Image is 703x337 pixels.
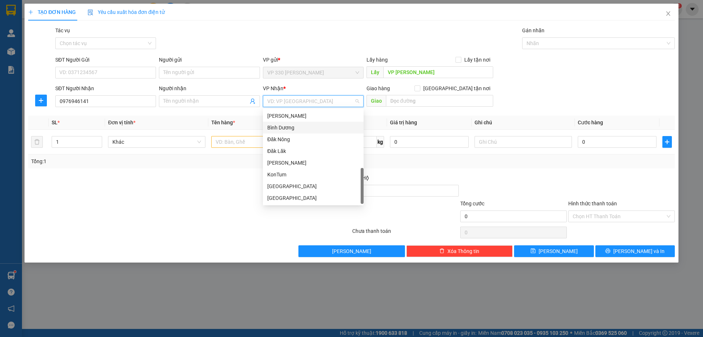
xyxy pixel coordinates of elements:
[52,120,57,125] span: SL
[267,159,359,167] div: [PERSON_NAME]
[663,139,672,145] span: plus
[332,247,371,255] span: [PERSON_NAME]
[472,116,575,130] th: Ghi chú
[263,192,364,204] div: Bình Phước
[351,227,460,240] div: Chưa thanh toán
[461,56,493,64] span: Lấy tận nơi
[662,136,672,148] button: plus
[595,245,675,257] button: printer[PERSON_NAME] và In
[613,247,665,255] span: [PERSON_NAME] và In
[263,180,364,192] div: Quảng Ngãi
[250,98,256,104] span: user-add
[578,120,603,125] span: Cước hàng
[267,194,359,202] div: [GEOGRAPHIC_DATA]
[263,157,364,169] div: Gia Lai
[420,84,493,92] span: [GEOGRAPHIC_DATA] tận nơi
[367,95,386,107] span: Giao
[447,247,479,255] span: Xóa Thông tin
[267,147,359,155] div: Đăk Lăk
[88,10,93,15] img: icon
[267,135,359,143] div: Đăk Nông
[475,136,572,148] input: Ghi Chú
[267,124,359,132] div: Bình Dương
[263,110,364,122] div: Tam Kỳ
[159,56,260,64] div: Người gửi
[263,122,364,133] div: Bình Dương
[263,85,283,91] span: VP Nhận
[568,201,617,206] label: Hình thức thanh toán
[267,182,359,190] div: [GEOGRAPHIC_DATA]
[367,85,390,91] span: Giao hàng
[267,67,359,78] span: VP 330 Lê Duẫn
[367,57,388,63] span: Lấy hàng
[531,248,536,254] span: save
[31,157,271,165] div: Tổng: 1
[460,201,484,206] span: Tổng cước
[55,84,156,92] div: SĐT Người Nhận
[55,28,70,33] label: Tác vụ
[267,171,359,179] div: KonTum
[35,95,47,106] button: plus
[36,98,47,103] span: plus
[406,245,513,257] button: deleteXóa Thông tin
[390,120,417,125] span: Giá trị hàng
[267,112,359,120] div: [PERSON_NAME]
[108,120,135,125] span: Đơn vị tính
[263,169,364,180] div: KonTum
[55,56,156,64] div: SĐT Người Gửi
[665,11,671,17] span: close
[211,136,309,148] input: VD: Bàn, Ghế
[352,175,369,181] span: Thu Hộ
[514,245,594,257] button: save[PERSON_NAME]
[263,145,364,157] div: Đăk Lăk
[28,9,76,15] span: TẠO ĐƠN HÀNG
[112,136,201,147] span: Khác
[383,66,493,78] input: Dọc đường
[605,248,610,254] span: printer
[263,133,364,145] div: Đăk Nông
[386,95,493,107] input: Dọc đường
[539,247,578,255] span: [PERSON_NAME]
[263,56,364,64] div: VP gửi
[522,28,544,33] label: Gán nhãn
[211,120,235,125] span: Tên hàng
[658,4,678,24] button: Close
[377,136,384,148] span: kg
[390,136,469,148] input: 0
[367,66,383,78] span: Lấy
[28,10,33,15] span: plus
[88,9,165,15] span: Yêu cầu xuất hóa đơn điện tử
[159,84,260,92] div: Người nhận
[31,136,43,148] button: delete
[439,248,445,254] span: delete
[298,245,405,257] button: [PERSON_NAME]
